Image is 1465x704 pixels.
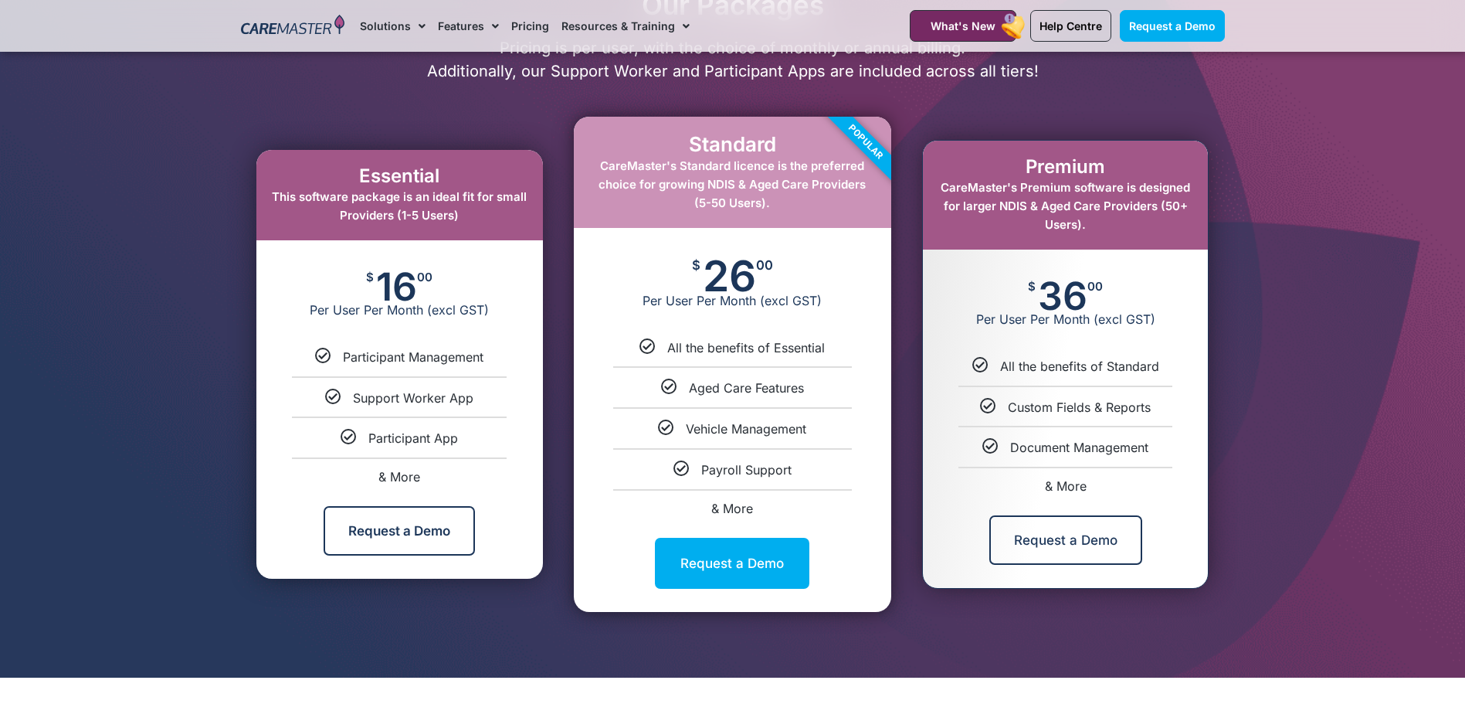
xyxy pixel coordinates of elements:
[272,165,527,188] h2: Essential
[1039,19,1102,32] span: Help Centre
[368,430,458,446] span: Participant App
[701,462,792,478] span: Payroll Support
[1129,19,1216,32] span: Request a Demo
[343,349,483,365] span: Participant Management
[778,54,954,230] div: Popular
[689,380,804,396] span: Aged Care Features
[686,421,806,437] span: Vehicle Management
[378,469,420,485] span: & More
[324,506,475,556] a: Request a Demo
[910,10,1016,42] a: What's New
[655,538,809,589] a: Request a Demo
[599,158,866,210] span: CareMaster's Standard licence is the preferred choice for growing NDIS & Aged Care Providers (5-5...
[667,340,825,355] span: All the benefits of Essential
[233,36,1233,83] p: Pricing is per user, with the choice of monthly or annual billing. Additionally, our Support Work...
[756,259,773,272] span: 00
[589,132,876,156] h2: Standard
[366,271,374,283] span: $
[692,259,700,272] span: $
[272,189,527,223] span: This software package is an ideal fit for small Providers (1-5 Users)
[1087,281,1103,292] span: 00
[1010,440,1148,455] span: Document Management
[941,180,1190,232] span: CareMaster's Premium software is designed for larger NDIS & Aged Care Providers (50+ Users).
[417,271,432,283] span: 00
[1008,400,1151,415] span: Custom Fields & Reports
[574,293,891,308] span: Per User Per Month (excl GST)
[923,311,1208,327] span: Per User Per Month (excl GST)
[1038,281,1087,311] span: 36
[1045,478,1087,494] span: & More
[1028,281,1036,292] span: $
[703,259,756,293] span: 26
[989,515,1142,565] a: Request a Demo
[376,271,417,302] span: 16
[711,501,753,516] span: & More
[1030,10,1111,42] a: Help Centre
[1000,359,1159,374] span: All the benefits of Standard
[256,302,543,318] span: Per User Per Month (excl GST)
[241,15,345,38] img: CareMaster Logo
[938,156,1192,179] h2: Premium
[931,19,995,32] span: What's New
[353,390,473,406] span: Support Worker App
[1120,10,1225,42] a: Request a Demo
